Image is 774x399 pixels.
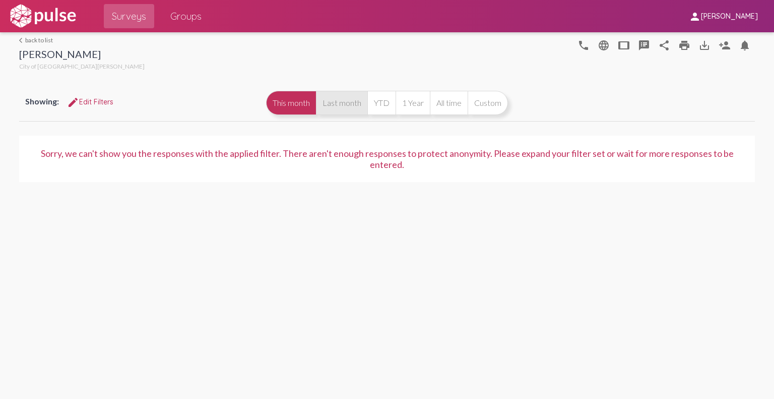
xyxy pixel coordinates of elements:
mat-icon: Bell [739,39,751,51]
span: Showing: [25,96,59,106]
button: Bell [735,35,755,55]
mat-icon: speaker_notes [638,39,650,51]
span: Groups [170,7,202,25]
mat-icon: Download [698,39,711,51]
img: white-logo.svg [8,4,78,29]
button: language [594,35,614,55]
a: back to list [19,36,145,44]
mat-icon: language [577,39,590,51]
a: print [674,35,694,55]
mat-icon: person [689,11,701,23]
button: Last month [316,91,367,115]
button: Edit FiltersEdit Filters [59,93,121,111]
button: YTD [367,91,396,115]
span: City of [GEOGRAPHIC_DATA][PERSON_NAME] [19,63,145,70]
mat-icon: tablet [618,39,630,51]
button: tablet [614,35,634,55]
button: 1 Year [396,91,430,115]
button: language [573,35,594,55]
button: All time [430,91,468,115]
button: Custom [468,91,508,115]
span: Edit Filters [67,97,113,106]
a: Groups [162,4,210,28]
a: Surveys [104,4,154,28]
mat-icon: arrow_back_ios [19,37,25,43]
mat-icon: print [678,39,690,51]
button: speaker_notes [634,35,654,55]
button: [PERSON_NAME] [681,7,766,25]
mat-icon: Share [658,39,670,51]
mat-icon: Edit Filters [67,96,79,108]
button: Download [694,35,715,55]
button: Person [715,35,735,55]
mat-icon: language [598,39,610,51]
span: Surveys [112,7,146,25]
button: This month [266,91,316,115]
span: [PERSON_NAME] [701,12,758,21]
mat-icon: Person [719,39,731,51]
button: Share [654,35,674,55]
div: [PERSON_NAME] [19,48,145,63]
div: Sorry, we can't show you the responses with the applied filter. There aren't enough responses to ... [31,148,742,170]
